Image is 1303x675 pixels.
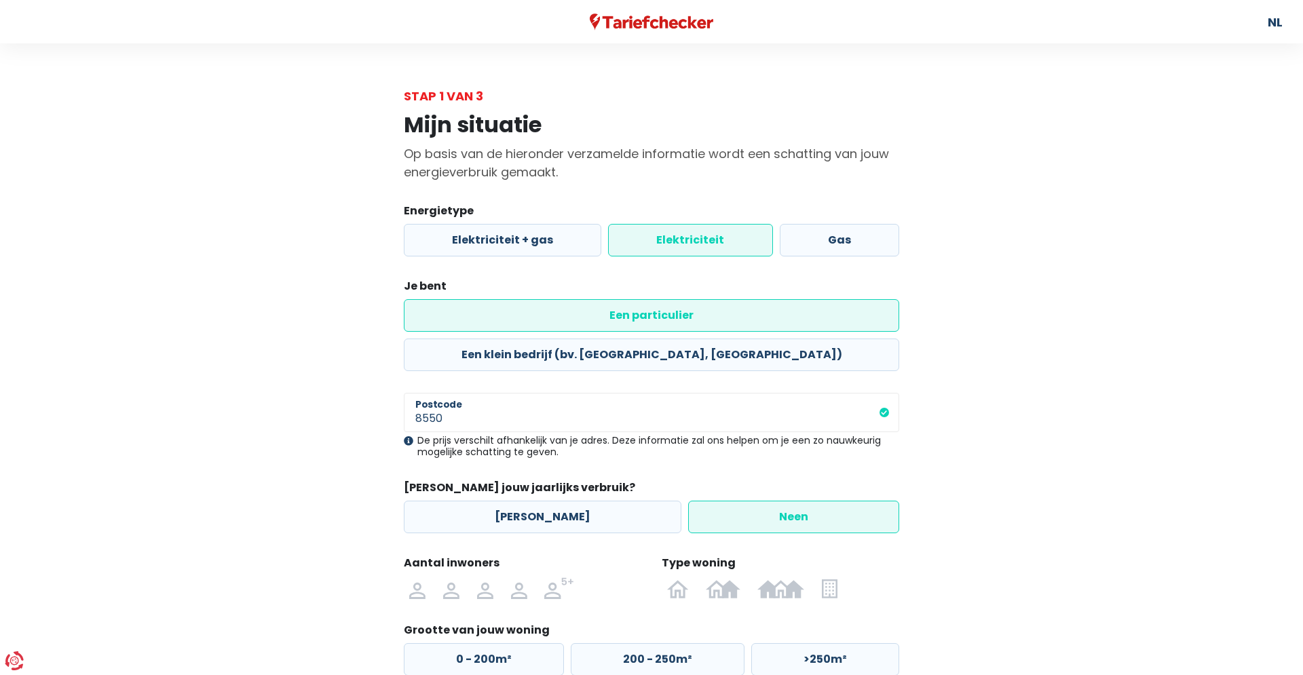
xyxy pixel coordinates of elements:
label: Elektriciteit + gas [404,224,601,256]
input: 1000 [404,393,899,432]
label: Een particulier [404,299,899,332]
img: 3 personen [477,577,493,599]
img: Tariefchecker logo [590,14,713,31]
p: Op basis van de hieronder verzamelde informatie wordt een schatting van jouw energieverbruik gema... [404,144,899,181]
label: Neen [688,501,899,533]
div: Stap 1 van 3 [404,87,899,105]
img: Open bebouwing [667,577,689,599]
h1: Mijn situatie [404,112,899,138]
label: Een klein bedrijf (bv. [GEOGRAPHIC_DATA], [GEOGRAPHIC_DATA]) [404,339,899,371]
label: [PERSON_NAME] [404,501,681,533]
legend: [PERSON_NAME] jouw jaarlijks verbruik? [404,480,899,501]
label: Gas [780,224,899,256]
div: De prijs verschilt afhankelijk van je adres. Deze informatie zal ons helpen om je een zo nauwkeur... [404,435,899,458]
img: 1 persoon [409,577,426,599]
legend: Je bent [404,278,899,299]
legend: Type woning [662,555,899,576]
img: Appartement [822,577,837,599]
img: 2 personen [443,577,459,599]
img: 4 personen [511,577,527,599]
legend: Grootte van jouw woning [404,622,899,643]
img: Halfopen bebouwing [706,577,740,599]
label: Elektriciteit [608,224,772,256]
img: Gesloten bebouwing [757,577,804,599]
legend: Aantal inwoners [404,555,641,576]
img: 5+ personen [544,577,574,599]
legend: Energietype [404,203,899,224]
